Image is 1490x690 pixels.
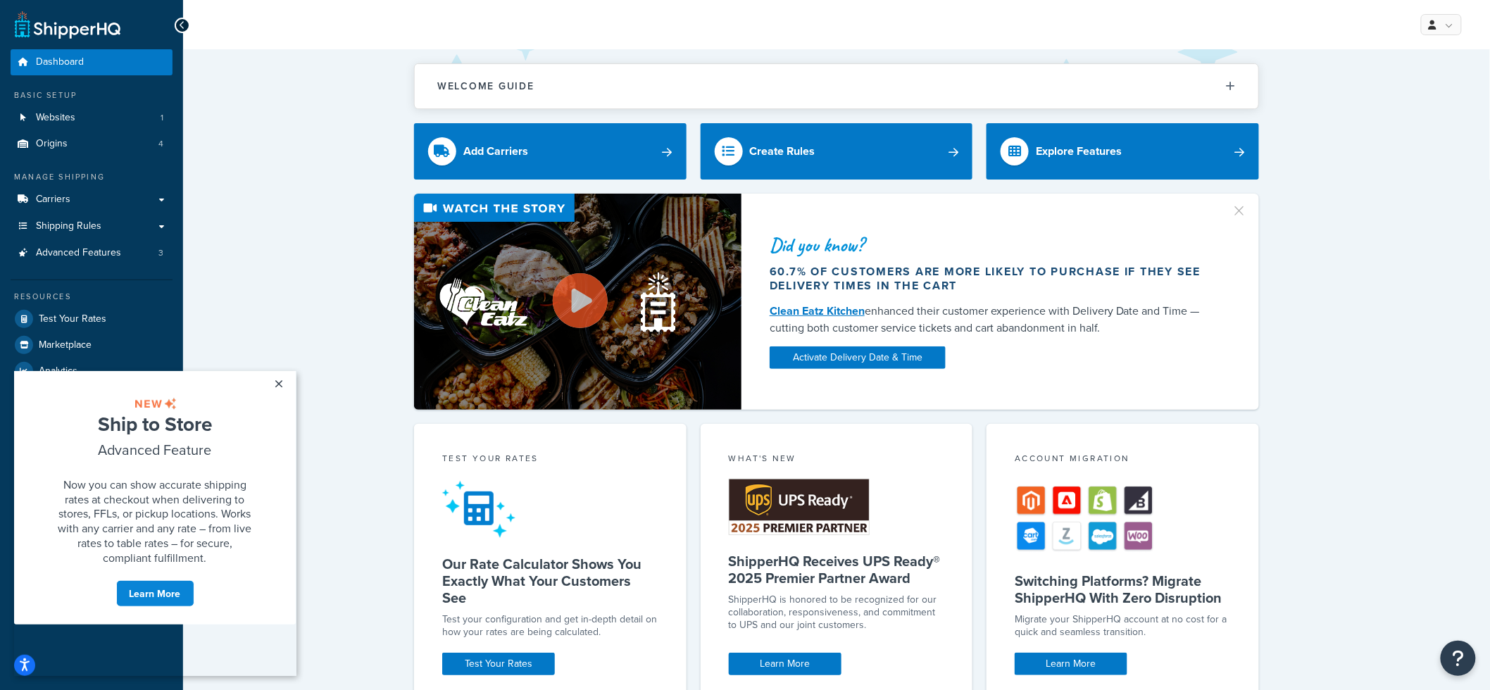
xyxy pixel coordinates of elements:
div: Add Carriers [463,142,528,161]
span: 1 [161,112,163,124]
a: Carriers [11,187,173,213]
div: 60.7% of customers are more likely to purchase if they see delivery times in the cart [770,265,1215,293]
span: Origins [36,138,68,150]
a: Activate Delivery Date & Time [770,346,946,369]
button: Welcome Guide [415,64,1258,108]
div: Test your configuration and get in-depth detail on how your rates are being calculated. [442,613,658,639]
li: Advanced Features [11,240,173,266]
a: Learn More [102,209,180,236]
span: Websites [36,112,75,124]
a: Websites1 [11,105,173,131]
span: Dashboard [36,56,84,68]
h5: ShipperHQ Receives UPS Ready® 2025 Premier Partner Award [729,553,945,586]
span: Advanced Feature [84,68,198,89]
h5: Switching Platforms? Migrate ShipperHQ With Zero Disruption [1015,572,1231,606]
div: Account Migration [1015,452,1231,468]
a: Origins4 [11,131,173,157]
div: enhanced their customer experience with Delivery Date and Time — cutting both customer service ti... [770,303,1215,337]
a: Create Rules [701,123,973,180]
span: 3 [158,247,163,259]
a: Test Your Rates [442,653,555,675]
span: Ship to Store [84,39,198,67]
li: Websites [11,105,173,131]
a: Learn More [1015,653,1127,675]
span: Advanced Features [36,247,121,259]
span: Carriers [36,194,70,206]
span: Marketplace [39,339,92,351]
div: Test your rates [442,452,658,468]
div: Resources [11,291,173,303]
div: Explore Features [1036,142,1122,161]
a: Explore Features [987,123,1259,180]
a: Clean Eatz Kitchen [770,303,865,319]
h2: Welcome Guide [437,81,534,92]
div: Create Rules [750,142,815,161]
img: Video thumbnail [414,194,741,410]
div: Manage Shipping [11,171,173,183]
span: Now you can show accurate shipping rates at checkout when delivering to stores, FFLs, or pickup l... [44,106,238,194]
div: Migrate your ShipperHQ account at no cost for a quick and seamless transition. [1015,613,1231,639]
a: Dashboard [11,49,173,75]
a: Help Docs [11,384,173,410]
h5: Our Rate Calculator Shows You Exactly What Your Customers See [442,556,658,606]
p: ShipperHQ is honored to be recognized for our collaboration, responsiveness, and commitment to UP... [729,594,945,632]
a: Analytics [11,358,173,384]
a: Shipping Rules [11,213,173,239]
button: Open Resource Center [1441,641,1476,676]
span: Test Your Rates [39,313,106,325]
span: Shipping Rules [36,220,101,232]
div: Did you know? [770,235,1215,255]
span: Analytics [39,365,77,377]
a: Learn More [729,653,841,675]
a: Marketplace [11,332,173,358]
span: 4 [158,138,163,150]
a: Add Carriers [414,123,687,180]
a: Test Your Rates [11,306,173,332]
div: Basic Setup [11,89,173,101]
div: What's New [729,452,945,468]
a: Advanced Features3 [11,240,173,266]
li: Origins [11,131,173,157]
